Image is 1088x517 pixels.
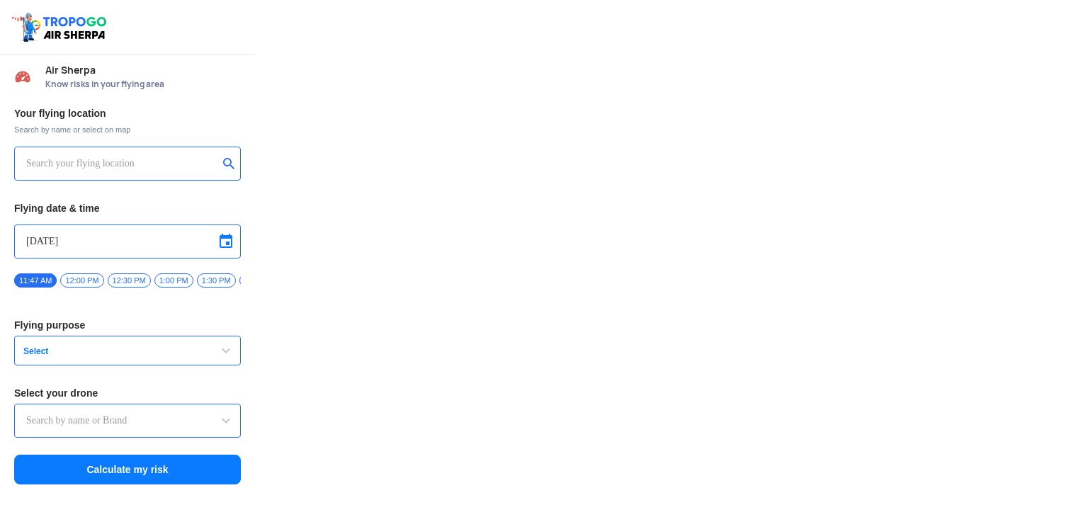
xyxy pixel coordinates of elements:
h3: Flying date & time [14,203,241,213]
img: Risk Scores [14,68,31,85]
h3: Select your drone [14,388,241,398]
input: Search your flying location [26,155,218,172]
span: 11:47 AM [14,273,57,288]
span: 1:00 PM [154,273,193,288]
span: Select [18,346,195,357]
button: Select [14,336,241,365]
span: Know risks in your flying area [45,79,241,90]
span: Air Sherpa [45,64,241,76]
h3: Your flying location [14,108,241,118]
input: Select Date [26,233,229,250]
input: Search by name or Brand [26,412,229,429]
span: Search by name or select on map [14,124,241,135]
button: Calculate my risk [14,455,241,484]
img: ic_tgdronemaps.svg [11,11,111,43]
span: 1:30 PM [197,273,236,288]
span: 2:00 PM [239,273,278,288]
span: 12:00 PM [60,273,103,288]
h3: Flying purpose [14,320,241,330]
span: 12:30 PM [108,273,151,288]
